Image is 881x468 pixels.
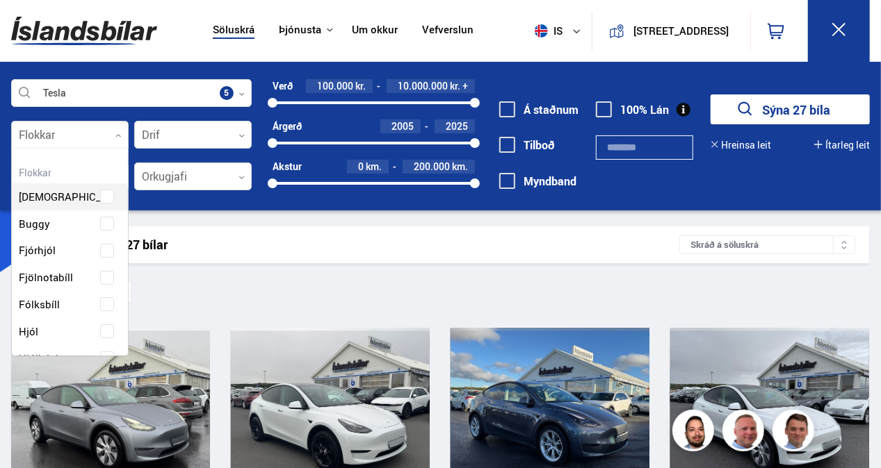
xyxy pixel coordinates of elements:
img: nhp88E3Fdnt1Opn2.png [674,412,716,453]
span: Fjölnotabíll [19,267,73,287]
button: is [529,10,592,51]
button: Ítarleg leit [814,140,870,151]
span: kr. [355,81,366,92]
img: svg+xml;base64,PHN2ZyB4bWxucz0iaHR0cDovL3d3dy53My5vcmcvMjAwMC9zdmciIHdpZHRoPSI1MTIiIGhlaWdodD0iNT... [535,24,548,37]
span: 10.000.000 [398,79,448,92]
span: [DEMOGRAPHIC_DATA] [19,187,130,207]
div: Verð [273,81,293,92]
a: Söluskrá [213,24,254,38]
span: km. [366,161,382,172]
button: Þjónusta [279,24,321,37]
label: Myndband [499,175,576,187]
div: Leitarniðurstöður 27 bílar [25,237,679,252]
span: 200.000 [414,160,450,173]
img: siFngHWaQ9KaOqBr.png [725,412,766,453]
span: Fólksbíll [19,294,60,315]
span: 100.000 [317,79,353,92]
img: FbJEzSuNWCJXmdc-.webp [775,412,816,453]
span: + [462,81,468,92]
span: kr. [450,81,460,92]
button: [STREET_ADDRESS] [630,25,732,37]
div: Skráð á söluskrá [679,235,855,254]
button: Hreinsa leit [711,140,772,151]
span: 0 [358,160,364,173]
span: km. [452,161,468,172]
label: 100% Lán [596,103,669,116]
span: 2025 [446,119,468,133]
span: Fjórhjól [19,240,56,260]
span: is [529,24,564,37]
button: Sýna 27 bíla [711,94,870,124]
label: Á staðnum [499,103,579,116]
span: Buggy [19,214,50,234]
div: Akstur [273,161,302,172]
span: 2005 [391,119,414,133]
span: Hjól [19,321,38,342]
img: G0Ugv5HjCgRt.svg [11,8,157,53]
a: Um okkur [352,24,398,38]
span: Hjólhýsi [19,349,58,369]
div: Árgerð [273,121,302,132]
button: Opna LiveChat spjallviðmót [11,6,53,47]
a: [STREET_ADDRESS] [600,11,742,51]
a: Vefverslun [422,24,474,38]
label: Tilboð [499,139,555,151]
